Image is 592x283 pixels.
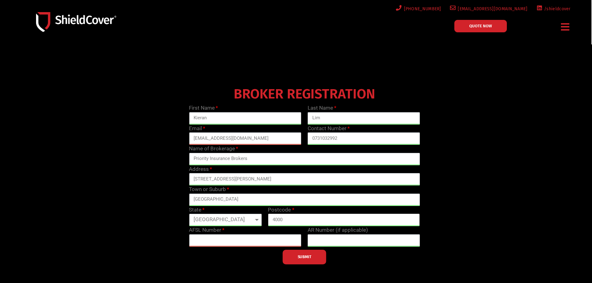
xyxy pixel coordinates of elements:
h4: BROKER REGISTRATION [186,90,423,98]
span: /shieldcover [542,5,571,13]
label: State [189,206,204,214]
span: [PHONE_NUMBER] [402,5,441,13]
a: [PHONE_NUMBER] [395,5,441,13]
label: Address [189,165,212,173]
span: QUOTE NOW [469,24,492,28]
label: AR Number (if applicable) [308,226,368,234]
label: Name of Brokerage [189,145,238,153]
label: Email [189,125,205,133]
a: /shieldcover [535,5,571,13]
label: Contact Number [308,125,350,133]
span: SUBMIT [298,256,311,258]
label: Postcode [268,206,294,214]
div: Menu Toggle [559,20,572,34]
label: Last Name [308,104,336,112]
label: First Name [189,104,218,112]
a: QUOTE NOW [454,20,507,32]
img: Shield-Cover-Underwriting-Australia-logo-full [36,12,116,32]
span: [EMAIL_ADDRESS][DOMAIN_NAME] [456,5,527,13]
label: Town or Suburb [189,185,229,194]
a: [EMAIL_ADDRESS][DOMAIN_NAME] [449,5,528,13]
label: AFSL Number [189,226,224,234]
button: SUBMIT [283,250,326,264]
